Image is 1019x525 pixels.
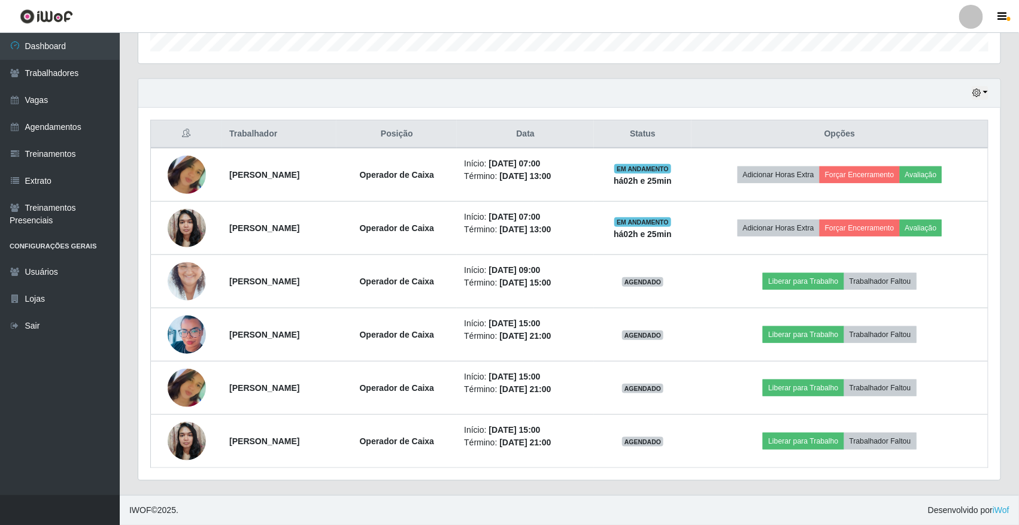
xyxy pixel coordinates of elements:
[499,171,551,181] time: [DATE] 13:00
[763,433,844,450] button: Liberar para Trabalho
[464,383,587,396] li: Término:
[464,330,587,342] li: Término:
[763,273,844,290] button: Liberar para Trabalho
[622,330,664,340] span: AGENDADO
[464,371,587,383] li: Início:
[622,384,664,393] span: AGENDADO
[229,223,299,233] strong: [PERSON_NAME]
[168,202,206,253] img: 1736008247371.jpeg
[457,120,594,148] th: Data
[464,436,587,449] li: Término:
[464,211,587,223] li: Início:
[336,120,457,148] th: Posição
[614,164,671,174] span: EM ANDAMENTO
[499,224,551,234] time: [DATE] 13:00
[738,220,820,236] button: Adicionar Horas Extra
[844,326,917,343] button: Trabalhador Faltou
[820,220,900,236] button: Forçar Encerramento
[464,424,587,436] li: Início:
[928,504,1009,517] span: Desenvolvido por
[622,437,664,447] span: AGENDADO
[360,436,435,446] strong: Operador de Caixa
[900,220,942,236] button: Avaliação
[222,120,336,148] th: Trabalhador
[229,436,299,446] strong: [PERSON_NAME]
[129,505,151,515] span: IWOF
[900,166,942,183] button: Avaliação
[168,415,206,466] img: 1736008247371.jpeg
[360,223,435,233] strong: Operador de Caixa
[820,166,900,183] button: Forçar Encerramento
[229,383,299,393] strong: [PERSON_NAME]
[763,380,844,396] button: Liberar para Trabalho
[489,159,541,168] time: [DATE] 07:00
[844,273,917,290] button: Trabalhador Faltou
[464,277,587,289] li: Término:
[229,277,299,286] strong: [PERSON_NAME]
[738,166,820,183] button: Adicionar Horas Extra
[168,141,206,209] img: 1680605937506.jpeg
[168,311,206,359] img: 1650895174401.jpeg
[499,278,551,287] time: [DATE] 15:00
[464,170,587,183] li: Término:
[168,354,206,422] img: 1680605937506.jpeg
[763,326,844,343] button: Liberar para Trabalho
[614,176,672,186] strong: há 02 h e 25 min
[499,331,551,341] time: [DATE] 21:00
[844,380,917,396] button: Trabalhador Faltou
[360,383,435,393] strong: Operador de Caixa
[489,425,541,435] time: [DATE] 15:00
[489,372,541,381] time: [DATE] 15:00
[844,433,917,450] button: Trabalhador Faltou
[20,9,73,24] img: CoreUI Logo
[168,247,206,315] img: 1677848309634.jpeg
[229,170,299,180] strong: [PERSON_NAME]
[489,318,541,328] time: [DATE] 15:00
[499,438,551,447] time: [DATE] 21:00
[614,229,672,239] strong: há 02 h e 25 min
[614,217,671,227] span: EM ANDAMENTO
[360,170,435,180] strong: Operador de Caixa
[464,157,587,170] li: Início:
[360,277,435,286] strong: Operador de Caixa
[622,277,664,287] span: AGENDADO
[464,223,587,236] li: Término:
[993,505,1009,515] a: iWof
[229,330,299,339] strong: [PERSON_NAME]
[464,264,587,277] li: Início:
[692,120,988,148] th: Opções
[594,120,692,148] th: Status
[360,330,435,339] strong: Operador de Caixa
[489,212,541,221] time: [DATE] 07:00
[464,317,587,330] li: Início:
[489,265,541,275] time: [DATE] 09:00
[499,384,551,394] time: [DATE] 21:00
[129,504,178,517] span: © 2025 .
